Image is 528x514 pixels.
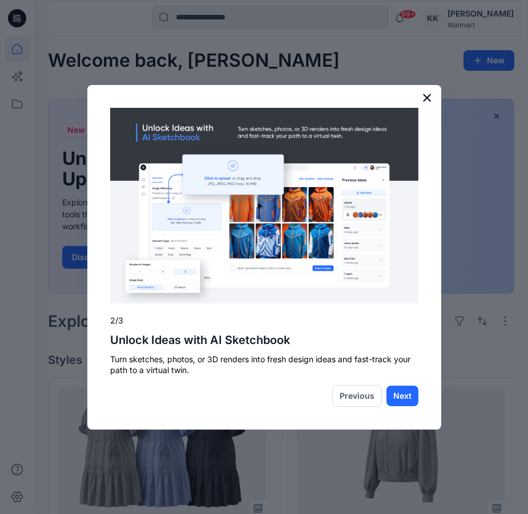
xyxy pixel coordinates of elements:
[110,333,418,347] h2: Unlock Ideas with AI Sketchbook
[110,354,418,376] p: Turn sketches, photos, or 3D renders into fresh design ideas and fast-track your path to a virtua...
[110,315,418,326] p: 2/3
[332,385,382,407] button: Previous
[422,88,433,107] button: Close
[386,386,418,406] button: Next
